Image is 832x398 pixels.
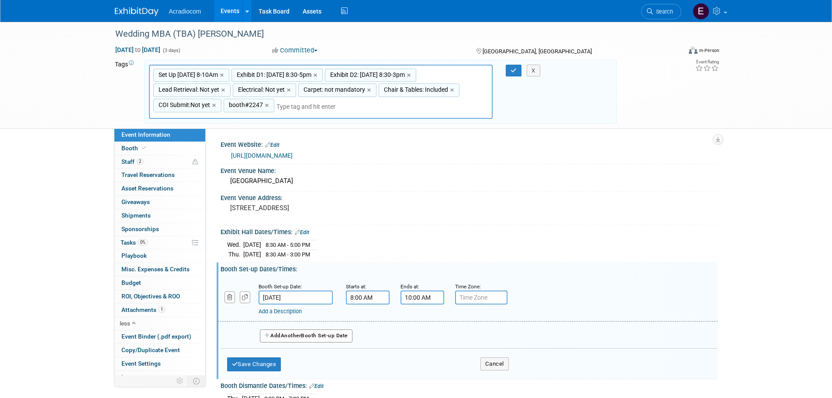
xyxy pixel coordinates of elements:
span: Travel Reservations [121,171,175,178]
span: Tasks [121,239,148,246]
span: 2 [137,158,143,165]
a: × [367,85,373,95]
span: Event Information [121,131,170,138]
div: [GEOGRAPHIC_DATA] [227,174,711,188]
small: Time Zone: [455,284,481,290]
div: In-Person [699,47,719,54]
small: Booth Set-up Date: [259,284,302,290]
a: × [407,70,413,80]
span: Asset Reservations [121,185,173,192]
td: Thu. [227,250,243,259]
span: Chair & Tables: Included [382,85,448,94]
div: Event Venue Name: [221,164,718,175]
div: Event Format [630,45,720,59]
a: × [314,70,319,80]
span: booth#2247 [227,100,263,109]
a: Edit [309,383,324,389]
span: Staff [121,158,143,165]
span: Another [281,332,301,339]
span: Booth [121,145,148,152]
a: × [221,85,227,95]
img: Elizabeth Martinez [693,3,709,20]
a: Event Information [114,128,205,142]
span: to [134,46,142,53]
a: Event Binder (.pdf export) [114,330,205,343]
div: Wedding MBA (TBA) [PERSON_NAME] [112,26,668,42]
span: Set Up [DATE] 8-10Am [157,70,218,79]
small: Starts at: [346,284,366,290]
span: ROI, Objectives & ROO [121,293,180,300]
div: Exhibit Hall Dates/Times: [221,225,718,237]
img: Format-Inperson.png [689,47,697,54]
input: End Time [400,291,444,305]
span: 8:30 AM - 5:00 PM [266,242,310,248]
span: Carpet: not mandatory [302,85,365,94]
span: [GEOGRAPHIC_DATA], [GEOGRAPHIC_DATA] [483,48,592,55]
a: Shipments [114,209,205,222]
span: Lead Retrieval: Not yet [157,85,219,94]
span: 8:30 AM - 3:00 PM [266,251,310,258]
a: × [287,85,293,95]
input: Type tag and hit enter [276,102,399,111]
td: Personalize Event Tab Strip [173,375,188,387]
a: Playbook [114,249,205,263]
span: Event Settings [121,360,161,367]
span: Exhibit D1: [DATE] 8:30-5pm [235,70,311,79]
span: 1 [159,306,165,313]
input: Date [259,291,333,305]
a: Misc. Expenses & Credits [114,263,205,276]
div: Booth Dismantle Dates/Times: [221,379,718,391]
a: less [114,317,205,330]
i: Booth reservation complete [142,145,146,150]
img: ExhibitDay [115,7,159,16]
button: Committed [269,46,321,55]
span: Playbook [121,252,147,259]
td: [DATE] [243,240,261,250]
td: Toggle Event Tabs [187,375,205,387]
span: Event Binder (.pdf export) [121,333,191,340]
span: COI Submit:Not yet [157,100,210,109]
span: (3 days) [162,48,180,53]
button: AddAnotherBooth Set-up Date [260,329,352,343]
a: Booth [114,142,205,155]
span: Search [653,8,673,15]
a: Copy/Duplicate Event [114,344,205,357]
div: Event Venue Address: [221,191,718,202]
a: ROI, Objectives & ROO [114,290,205,303]
a: Search [641,4,681,19]
span: [DATE] [DATE] [115,46,161,54]
a: × [220,70,226,80]
span: Potential Scheduling Conflict -- at least one attendee is tagged in another overlapping event. [192,158,198,166]
span: Sponsorships [121,225,159,232]
a: Travel Reservations [114,169,205,182]
button: Cancel [480,357,509,370]
pre: [STREET_ADDRESS] [230,204,418,212]
a: Budget [114,277,205,290]
a: [URL][DOMAIN_NAME] [231,152,293,159]
span: Acradiocom [169,8,201,15]
a: × [265,100,271,111]
span: 0% [138,239,148,246]
span: Logs [121,374,135,381]
div: Event Website: [221,138,718,149]
a: Giveaways [114,196,205,209]
span: Copy/Duplicate Event [121,346,180,353]
a: Sponsorships [114,223,205,236]
span: Electrical: Not yet [236,85,285,94]
td: [DATE] [243,250,261,259]
a: Attachments1 [114,304,205,317]
a: Staff2 [114,156,205,169]
a: Event Settings [114,357,205,370]
span: less [120,320,130,327]
a: × [212,100,218,111]
span: Giveaways [121,198,150,205]
span: Shipments [121,212,151,219]
a: Edit [295,229,309,235]
span: Misc. Expenses & Credits [121,266,190,273]
span: Attachments [121,306,165,313]
div: Event Rating [695,60,719,64]
a: Tasks0% [114,236,205,249]
span: Budget [121,279,141,286]
td: Wed. [227,240,243,250]
a: Logs [114,371,205,384]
